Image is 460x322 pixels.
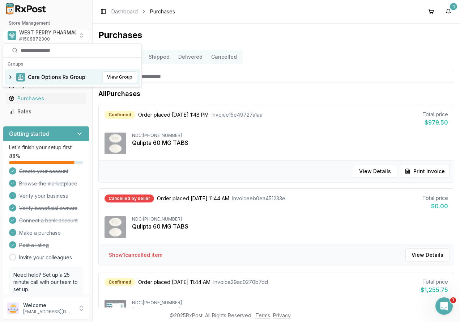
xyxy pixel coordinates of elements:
nav: breadcrumb [111,8,175,15]
button: View Group [102,71,137,83]
span: Care Options Rx Group [28,74,85,81]
span: Invoice eb0ea451233e [232,195,285,202]
button: Purchases [3,93,89,104]
span: Post a listing [19,242,49,249]
a: Terms [255,312,270,318]
div: Purchases [9,95,84,102]
button: Cancelled [207,51,241,63]
span: Invoice 29ac0270b7dd [213,279,268,286]
div: NDC: [PHONE_NUMBER] [132,216,448,222]
span: Make a purchase [19,229,61,237]
iframe: Intercom live chat [435,297,453,315]
p: [EMAIL_ADDRESS][DOMAIN_NAME] [23,309,73,315]
span: Order placed [DATE] 1:48 PM [138,111,209,118]
span: Order placed [DATE] 11:44 AM [157,195,229,202]
span: Order placed [DATE] 11:44 AM [138,279,210,286]
div: $0.00 [422,202,448,210]
img: Qulipta 60 MG TABS [105,133,126,154]
h1: All Purchases [98,89,140,99]
div: Confirmed [105,111,135,119]
div: Cancelled by seller [105,195,154,202]
a: Purchases [6,92,86,105]
button: View Details [405,248,450,262]
div: $979.50 [422,118,448,127]
span: Create your account [19,168,68,175]
h2: Store Management [3,20,89,26]
img: User avatar [7,302,19,314]
img: Qulipta 60 MG TABS [105,216,126,238]
button: Shipped [144,51,174,63]
span: Purchases [150,8,175,15]
span: Verify your business [19,192,68,200]
span: 88 % [9,152,20,160]
span: Browse the marketplace [19,180,77,187]
a: Invite your colleagues [19,254,72,261]
button: Delivered [174,51,207,63]
span: Invoice 15e49727a1aa [212,111,263,118]
button: 1 [443,6,454,17]
img: Wegovy 0.25 MG/0.5ML SOAJ [105,300,126,322]
button: Show1cancelled item [103,248,168,262]
div: 1 [450,3,457,10]
span: WEST PERRY PHARMACY INC [19,29,92,36]
span: 1 [450,297,456,303]
div: Total price [422,195,448,202]
h3: Getting started [9,129,50,138]
button: Sales [3,106,89,117]
a: Privacy [273,312,291,318]
div: Total price [422,111,448,118]
img: RxPost Logo [3,3,49,14]
div: Groups [5,59,140,69]
a: Sales [6,105,86,118]
div: $1,255.75 [421,285,448,294]
div: Confirmed [105,278,135,286]
div: Total price [421,278,448,285]
div: Qulipta 60 MG TABS [132,222,448,231]
div: Qulipta 60 MG TABS [132,138,448,147]
button: Print Invoice [400,165,450,178]
h1: Purchases [98,29,454,41]
div: Sales [9,108,84,115]
span: Verify beneficial owners [19,205,77,212]
p: Welcome [23,302,73,309]
div: NDC: [PHONE_NUMBER] [132,300,448,306]
div: [MEDICAL_DATA] 0.25 MG/0.5ML SOAJ [132,306,448,314]
button: Select a view [3,29,89,42]
p: Need help? Set up a 25 minute call with our team to set up. [13,271,79,293]
p: Let's finish your setup first! [9,144,83,151]
a: Dashboard [111,8,138,15]
a: Book a call [13,293,41,300]
button: View Details [353,165,397,178]
span: Connect a bank account [19,217,78,224]
span: # 1508872300 [19,36,50,42]
div: NDC: [PHONE_NUMBER] [132,133,448,138]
